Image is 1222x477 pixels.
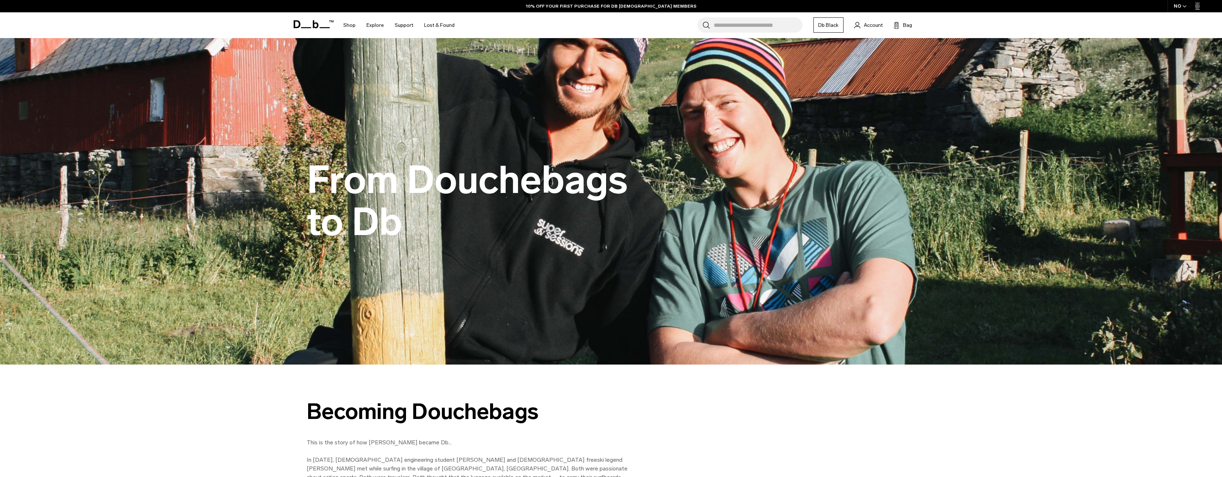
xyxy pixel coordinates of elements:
div: Becoming Douchebags [307,399,633,424]
span: Bag [903,21,912,29]
a: 10% OFF YOUR FIRST PURCHASE FOR DB [DEMOGRAPHIC_DATA] MEMBERS [526,3,696,9]
a: Explore [366,12,384,38]
h1: From Douchebags to Db [307,159,633,243]
a: Support [395,12,413,38]
a: Db Black [813,17,844,33]
button: Bag [894,21,912,29]
a: Shop [343,12,356,38]
a: Account [854,21,883,29]
a: Lost & Found [424,12,455,38]
nav: Main Navigation [338,12,460,38]
span: Account [864,21,883,29]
